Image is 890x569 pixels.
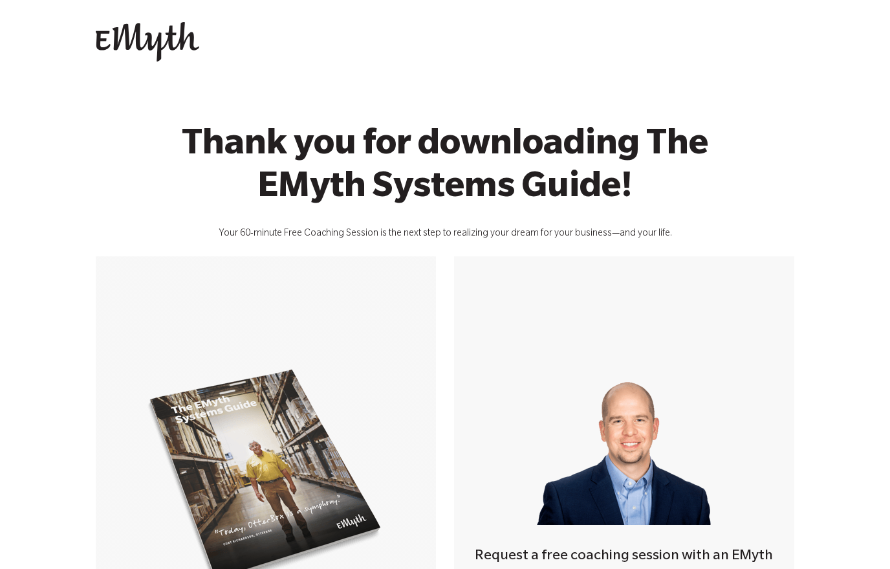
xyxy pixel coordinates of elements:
[135,126,755,212] h1: Thank you for downloading The EMyth Systems Guide!
[219,229,672,240] span: Your 60-minute Free Coaching Session is the next step to realizing your dream for your business—a...
[531,357,717,525] img: Smart-business-coach.png
[96,22,199,62] img: EMyth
